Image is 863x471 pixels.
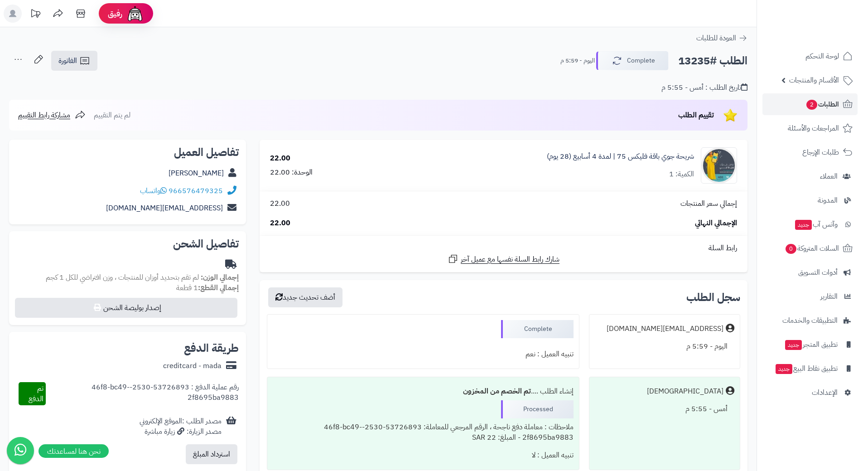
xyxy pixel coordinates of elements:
span: لوحة التحكم [805,50,839,63]
a: العودة للطلبات [696,33,747,44]
a: الطلبات2 [762,93,858,115]
span: الإعدادات [812,386,838,399]
a: طلبات الإرجاع [762,141,858,163]
b: تم الخصم من المخزون [463,386,531,397]
span: الأقسام والمنتجات [789,74,839,87]
button: إصدار بوليصة الشحن [15,298,237,318]
a: تحديثات المنصة [24,5,47,25]
img: ai-face.png [126,5,144,23]
a: لوحة التحكم [762,45,858,67]
span: مشاركة رابط التقييم [18,110,70,121]
div: إنشاء الطلب .... [273,383,573,400]
div: تنبيه العميل : نعم [273,345,573,363]
div: 22.00 [270,153,290,164]
a: التقارير [762,286,858,307]
a: تطبيق المتجرجديد [762,334,858,355]
span: تطبيق نقاط البيع [775,362,838,375]
button: أضف تحديث جديد [268,287,342,307]
button: Complete [596,51,669,70]
a: وآتس آبجديد [762,214,858,235]
span: السلات المتروكة [785,242,839,255]
a: الإعدادات [762,382,858,403]
div: تنبيه العميل : لا [273,447,573,464]
span: جديد [776,364,792,374]
span: أدوات التسويق [798,266,838,279]
span: التقارير [820,290,838,303]
span: المدونة [818,194,838,207]
div: تاريخ الطلب : أمس - 5:55 م [661,83,747,93]
div: الكمية: 1 [669,169,694,180]
h2: تفاصيل الشحن [16,238,239,249]
span: 22.00 [270,199,290,209]
span: شارك رابط السلة نفسها مع عميل آخر [461,254,559,265]
div: رقم عملية الدفع : 53726893-2530-46f8-bc49-2f8695ba9883 [46,382,239,406]
a: العملاء [762,165,858,187]
span: جديد [795,220,812,230]
div: Processed [501,400,574,418]
span: تطبيق المتجر [784,338,838,351]
a: السلات المتروكة0 [762,238,858,259]
div: رابط السلة [263,243,744,253]
img: logo-2.png [801,25,854,44]
strong: إجمالي القطع: [198,282,239,293]
div: أمس - 5:55 م [595,400,734,418]
span: إجمالي سعر المنتجات [680,199,737,209]
a: المدونة [762,189,858,211]
a: شريحة جوي باقة فليكس 75 | لمدة 4 أسابيع (28 يوم) [547,151,694,162]
span: طلبات الإرجاع [802,146,839,159]
span: التطبيقات والخدمات [782,314,838,327]
div: [DEMOGRAPHIC_DATA] [647,386,723,397]
a: المراجعات والأسئلة [762,117,858,139]
span: رفيق [108,8,122,19]
strong: إجمالي الوزن: [201,272,239,283]
span: تقييم الطلب [678,110,714,121]
span: الطلبات [805,98,839,111]
small: اليوم - 5:59 م [560,56,595,65]
div: الوحدة: 22.00 [270,167,313,178]
small: 1 قطعة [176,282,239,293]
span: 0 [786,244,796,254]
h2: تفاصيل العميل [16,147,239,158]
span: العملاء [820,170,838,183]
button: استرداد المبلغ [186,444,237,464]
div: مصدر الزيارة: زيارة مباشرة [140,427,222,437]
span: 2 [806,100,817,110]
a: [EMAIL_ADDRESS][DOMAIN_NAME] [106,203,223,214]
a: التطبيقات والخدمات [762,310,858,331]
h3: سجل الطلب [686,292,740,303]
a: الفاتورة [51,51,97,71]
div: ملاحظات : معاملة دفع ناجحة ، الرقم المرجعي للمعاملة: 53726893-2530-46f8-bc49-2f8695ba9883 - المبل... [273,418,573,447]
span: المراجعات والأسئلة [788,122,839,135]
h2: طريقة الدفع [184,343,239,354]
h2: الطلب #13235 [678,52,747,70]
span: الإجمالي النهائي [695,218,737,228]
a: مشاركة رابط التقييم [18,110,86,121]
a: شارك رابط السلة نفسها مع عميل آخر [448,253,559,265]
img: 1751337860-503576965_1107209781436177_3925990163636010626_n-90x90.jpg [701,147,737,184]
div: creditcard - mada [163,361,222,371]
span: وآتس آب [794,218,838,231]
div: اليوم - 5:59 م [595,338,734,355]
a: 966576479325 [169,185,223,196]
div: مصدر الطلب :الموقع الإلكتروني [140,416,222,437]
a: أدوات التسويق [762,262,858,283]
a: [PERSON_NAME] [169,168,224,179]
div: Complete [501,320,574,338]
span: لم تقم بتحديد أوزان للمنتجات ، وزن افتراضي للكل 1 كجم [46,272,199,283]
div: [EMAIL_ADDRESS][DOMAIN_NAME] [607,324,723,334]
span: الفاتورة [58,55,77,66]
span: جديد [785,340,802,350]
span: العودة للطلبات [696,33,736,44]
span: تم الدفع [29,383,43,404]
span: لم يتم التقييم [94,110,130,121]
a: تطبيق نقاط البيعجديد [762,358,858,379]
a: واتساب [140,185,167,196]
span: 22.00 [270,218,290,228]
